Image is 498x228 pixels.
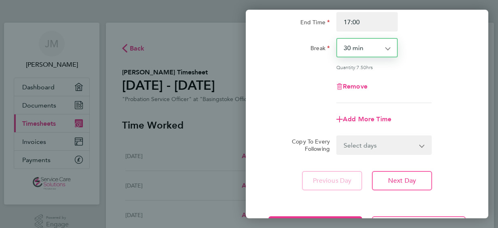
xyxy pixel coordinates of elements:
button: Remove [336,83,367,90]
span: Next Day [388,177,416,185]
button: Next Day [372,171,432,190]
button: Add More Time [336,116,391,122]
input: E.g. 18:00 [336,12,398,32]
span: Remove [343,82,367,90]
div: Quantity: hrs [336,64,432,70]
label: Break [310,44,330,54]
label: End Time [300,19,330,28]
span: Add More Time [343,115,391,123]
label: Copy To Every Following [285,138,330,152]
span: 7.50 [357,64,366,70]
